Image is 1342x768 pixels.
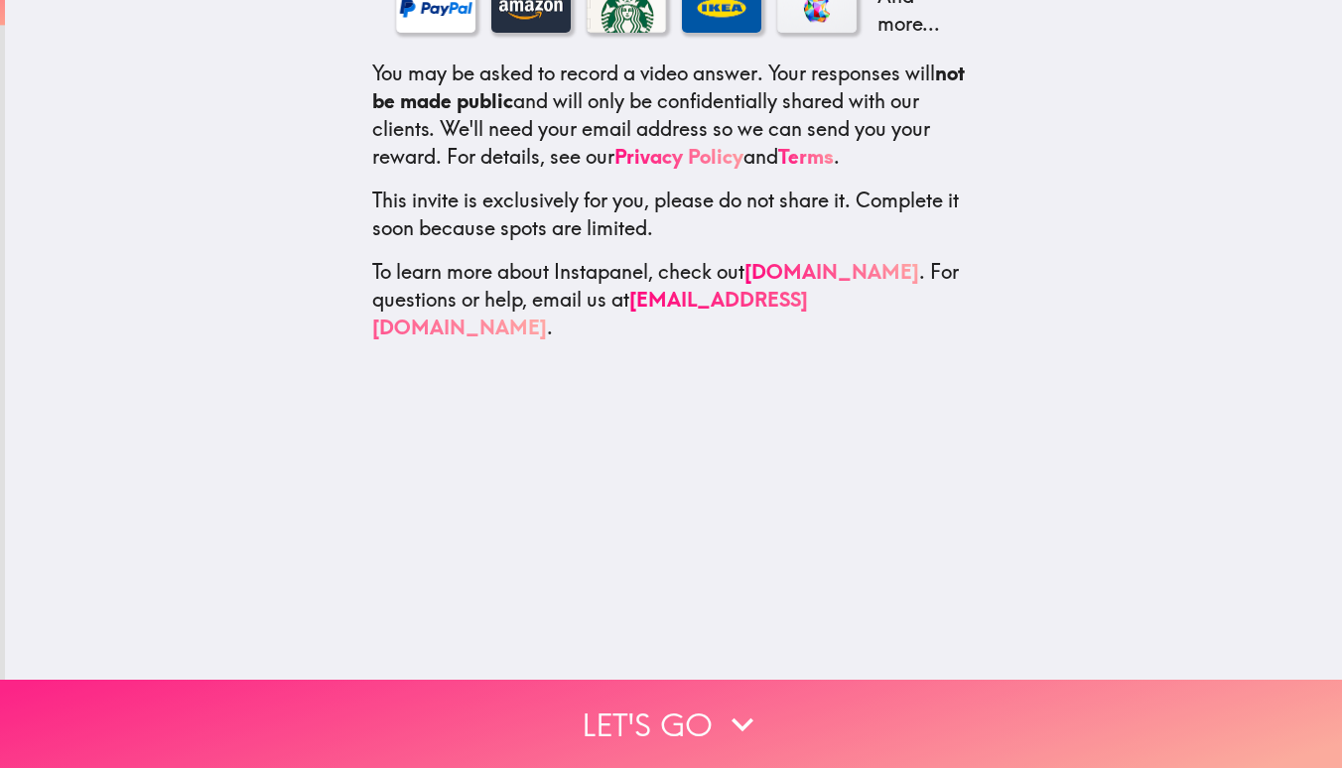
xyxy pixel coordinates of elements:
[372,61,965,113] b: not be made public
[372,60,976,171] p: You may be asked to record a video answer. Your responses will and will only be confidentially sh...
[778,144,834,169] a: Terms
[372,258,976,341] p: To learn more about Instapanel, check out . For questions or help, email us at .
[372,287,808,339] a: [EMAIL_ADDRESS][DOMAIN_NAME]
[614,144,743,169] a: Privacy Policy
[744,259,919,284] a: [DOMAIN_NAME]
[372,187,976,242] p: This invite is exclusively for you, please do not share it. Complete it soon because spots are li...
